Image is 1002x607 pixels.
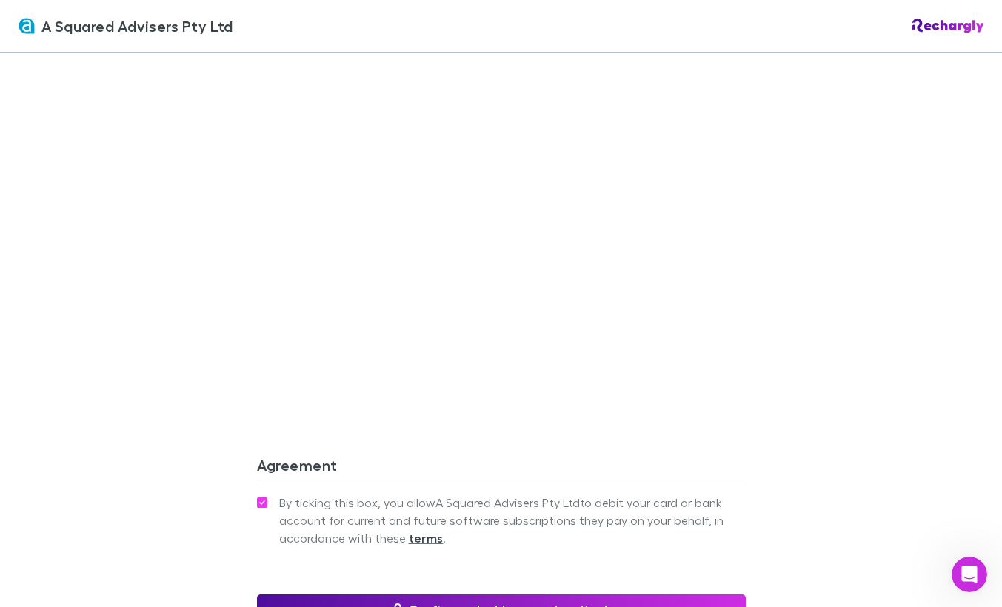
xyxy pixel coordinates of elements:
span: By ticking this box, you allow A Squared Advisers Pty Ltd to debit your card or bank account for ... [279,494,746,547]
h3: Agreement [257,456,746,480]
iframe: Intercom live chat [952,557,987,592]
strong: terms [409,531,444,546]
img: A Squared Advisers Pty Ltd's Logo [18,17,36,35]
iframe: Secure address input frame [254,49,749,388]
img: Rechargly Logo [912,19,984,33]
span: A Squared Advisers Pty Ltd [41,15,233,37]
